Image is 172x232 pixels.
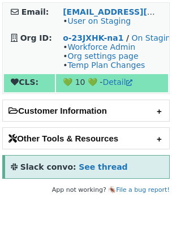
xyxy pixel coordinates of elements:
[56,74,168,92] td: 💚 10 💚 -
[67,61,145,70] a: Temp Plan Changes
[67,51,138,61] a: Org settings page
[67,42,135,51] a: Workforce Admin
[126,33,129,42] strong: /
[63,16,131,25] span: •
[2,184,170,196] footer: App not working? 🪳
[11,78,38,87] strong: CLS:
[63,33,123,42] a: o-23JXHK-na1
[102,78,132,87] a: Detail
[3,128,169,149] h2: Other Tools & Resources
[116,186,170,194] a: File a bug report!
[20,33,52,42] strong: Org ID:
[79,162,127,171] a: See thread
[67,16,131,25] a: User on Staging
[20,162,76,171] strong: Slack convo:
[63,42,145,70] span: • • •
[3,100,169,121] h2: Customer Information
[21,7,49,16] strong: Email:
